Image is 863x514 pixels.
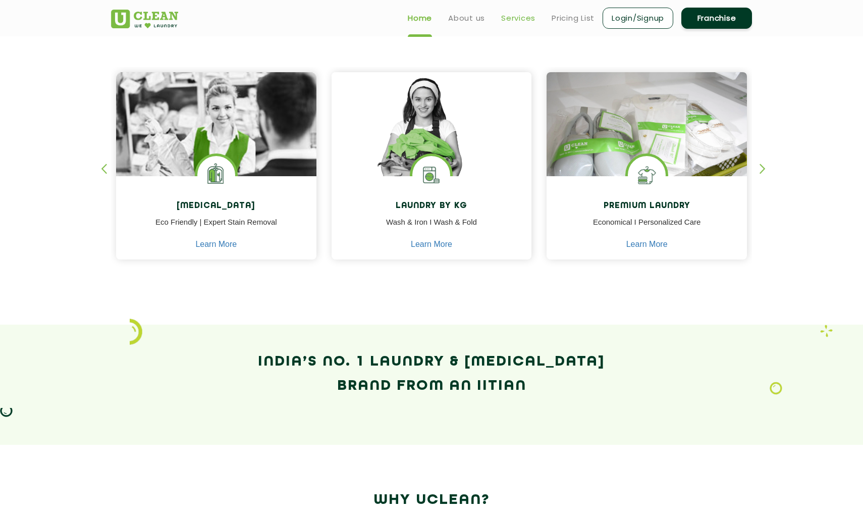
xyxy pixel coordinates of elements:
img: laundry washing machine [412,156,450,194]
img: icon_2.png [130,319,142,345]
p: Wash & Iron I Wash & Fold [339,217,524,239]
a: Services [501,12,535,24]
p: Eco Friendly | Expert Stain Removal [124,217,309,239]
h2: India’s No. 1 Laundry & [MEDICAL_DATA] Brand from an IITian [111,350,752,398]
h4: [MEDICAL_DATA] [124,201,309,211]
a: Learn More [626,240,668,249]
a: Login/Signup [603,8,673,29]
a: Pricing List [552,12,595,24]
a: Franchise [681,8,752,29]
h4: Premium Laundry [554,201,739,211]
img: Laundry [770,382,782,395]
img: Laundry Services near me [197,156,235,194]
a: Learn More [195,240,237,249]
a: About us [448,12,485,24]
a: Learn More [411,240,452,249]
h2: Why Uclean? [111,488,752,512]
p: Economical I Personalized Care [554,217,739,239]
img: Drycleaners near me [116,72,316,233]
img: UClean Laundry and Dry Cleaning [111,10,178,28]
img: Shoes Cleaning [628,156,666,194]
img: a girl with laundry basket [332,72,532,205]
img: Laundry wash and iron [820,325,833,337]
img: laundry done shoes and clothes [547,72,747,205]
a: Home [408,12,432,24]
h4: Laundry by Kg [339,201,524,211]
